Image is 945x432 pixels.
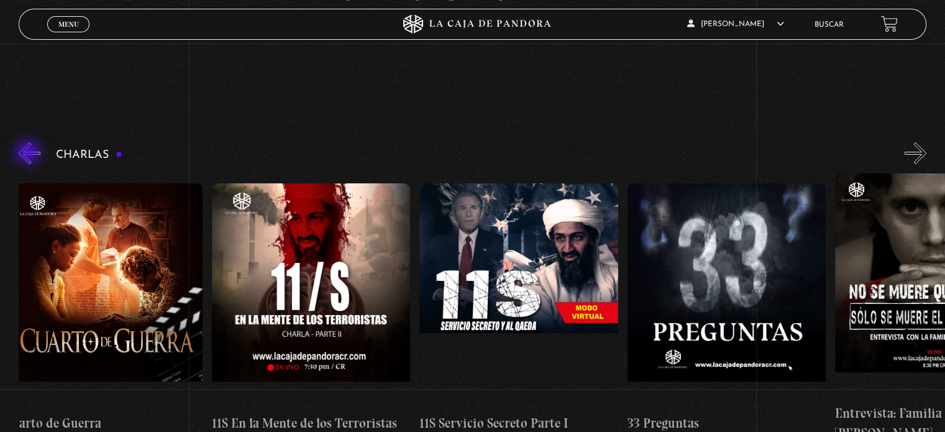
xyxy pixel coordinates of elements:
[54,31,83,40] span: Cerrar
[19,142,40,164] button: Previous
[881,16,898,32] a: View your shopping cart
[905,142,926,164] button: Next
[56,149,122,161] h3: Charlas
[58,21,79,28] span: Menu
[687,21,784,28] span: [PERSON_NAME]
[815,21,844,29] a: Buscar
